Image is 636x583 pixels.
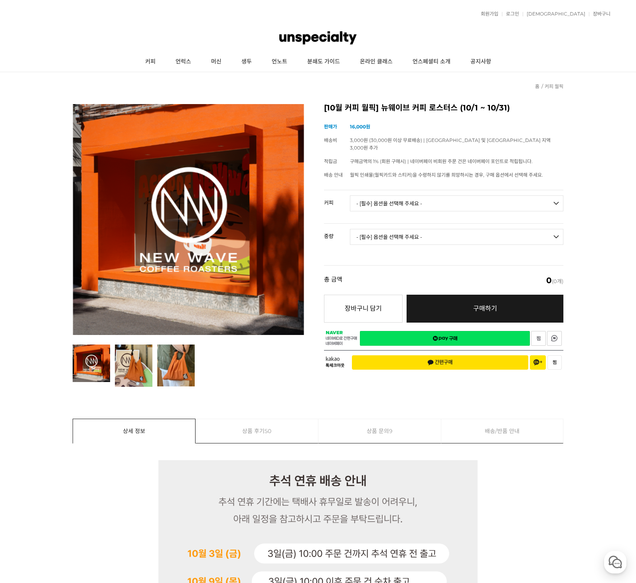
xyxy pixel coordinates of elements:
[324,224,350,242] th: 중량
[25,265,30,271] span: 홈
[523,12,585,16] a: [DEMOGRAPHIC_DATA]
[324,124,337,130] span: 판매가
[324,104,563,112] h2: [10월 커피 월픽] 뉴웨이브 커피 로스터스 (10/1 ~ 10/31)
[262,52,297,72] a: 언노트
[166,52,201,72] a: 언럭스
[545,83,563,89] a: 커피 월픽
[360,331,530,346] a: 새창
[531,331,546,346] a: 새창
[324,137,337,143] span: 배송비
[123,265,133,271] span: 설정
[73,265,83,272] span: 대화
[53,253,103,273] a: 대화
[427,359,453,366] span: 간편구매
[324,158,337,164] span: 적립금
[350,124,370,130] strong: 16,000원
[265,419,271,443] span: 50
[403,52,460,72] a: 언스페셜티 소개
[326,356,346,368] span: 카카오 톡체크아웃
[441,419,563,443] a: 배송/반품 안내
[502,12,519,16] a: 로그인
[231,52,262,72] a: 생두
[2,253,53,273] a: 홈
[279,26,357,50] img: 언스페셜티 몰
[297,52,350,72] a: 분쇄도 가이드
[535,83,539,89] a: 홈
[73,419,195,443] a: 상세 정보
[533,359,542,366] span: 채널 추가
[324,295,403,323] button: 장바구니 담기
[318,419,441,443] a: 상품 문의9
[407,295,563,323] a: 구매하기
[389,419,393,443] span: 9
[460,52,501,72] a: 공지사항
[73,104,304,335] img: [10월 커피 월픽] 뉴웨이브 커피 로스터스 (10/1 ~ 10/31)
[547,355,562,370] button: 찜
[196,419,318,443] a: 상품 후기50
[135,52,166,72] a: 커피
[350,158,533,164] span: 구매금액의 1% (회원 구매시) | 네이버페이 비회원 주문 건은 네이버페이 포인트로 적립됩니다.
[546,276,563,284] span: (0개)
[547,331,562,346] a: 새창
[324,276,342,284] strong: 총 금액
[350,137,551,151] span: 3,000원 (30,000원 이상 무료배송) | [GEOGRAPHIC_DATA] 및 [GEOGRAPHIC_DATA] 지역 3,000원 추가
[546,276,552,285] em: 0
[352,355,528,370] button: 간편구매
[553,360,557,365] span: 찜
[589,12,610,16] a: 장바구니
[350,172,543,178] span: 월픽 인쇄물(월픽카드와 스티커)을 수령하지 않기를 희망하시는 경우, 구매 옵션에서 선택해 주세요.
[324,172,343,178] span: 배송 안내
[473,305,497,312] span: 구매하기
[530,355,546,370] button: 채널 추가
[324,190,350,209] th: 커피
[103,253,153,273] a: 설정
[201,52,231,72] a: 머신
[350,52,403,72] a: 온라인 클래스
[477,12,498,16] a: 회원가입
